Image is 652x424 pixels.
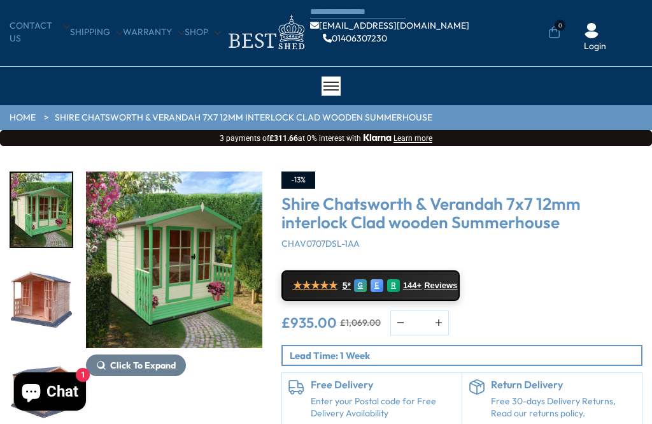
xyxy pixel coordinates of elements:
[185,26,221,39] a: Shop
[354,279,367,292] div: G
[281,172,315,189] div: -13%
[281,270,460,301] a: ★★★★★ 5* G E R 144+ Reviews
[10,261,73,337] div: 2 / 11
[221,11,310,53] img: logo
[70,26,123,39] a: Shipping
[584,40,606,53] a: Login
[281,316,337,330] ins: £935.00
[10,20,70,45] a: CONTACT US
[123,26,185,39] a: Warranty
[293,279,337,291] span: ★★★★★
[323,34,387,43] a: 01406307230
[110,360,176,371] span: Click To Expand
[387,279,400,292] div: R
[11,173,72,247] img: Chatsworthincoptver_c75b2822-76d4-4081-8616-353a756e7d69_200x200.jpg
[403,281,422,291] span: 144+
[491,379,635,391] h6: Return Delivery
[10,372,90,414] inbox-online-store-chat: Shopify online store chat
[86,355,186,376] button: Click To Expand
[424,281,457,291] span: Reviews
[548,26,560,39] a: 0
[584,23,599,38] img: User Icon
[290,349,641,362] p: Lead Time: 1 Week
[311,379,455,391] h6: Free Delivery
[281,238,360,249] span: CHAV0707DSL-1AA
[10,172,73,248] div: 1 / 11
[311,395,455,420] a: Enter your Postal code for Free Delivery Availability
[10,112,36,124] a: HOME
[281,195,642,231] h3: Shire Chatsworth & Verandah 7x7 12mm interlock Clad wooden Summerhouse
[371,279,383,292] div: E
[340,318,381,327] del: £1,069.00
[491,395,635,420] p: Free 30-days Delivery Returns, Read our returns policy.
[555,20,565,31] span: 0
[55,112,432,124] a: Shire Chatsworth & Verandah 7x7 12mm interlock Clad wooden Summerhouse
[310,21,469,30] a: [EMAIL_ADDRESS][DOMAIN_NAME]
[86,172,262,348] img: Shire Chatsworth & Verandah 7x7 12mm interlock Clad wooden Summerhouse - Best Shed
[11,262,72,336] img: Chatsworthincver_open_white_0060_ea25bfd7-9ffd-4c2f-8529-f3d92f72fe43_200x200.jpg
